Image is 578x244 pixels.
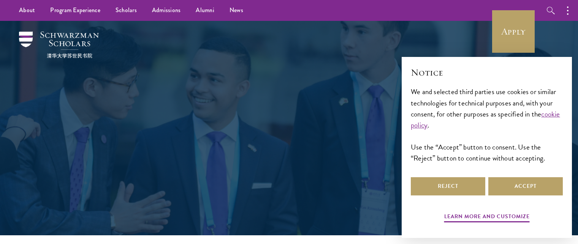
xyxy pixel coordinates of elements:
[411,86,563,163] div: We and selected third parties use cookies or similar technologies for technical purposes and, wit...
[488,177,563,195] button: Accept
[444,212,530,224] button: Learn more and customize
[492,10,535,53] a: Apply
[411,109,560,131] a: cookie policy
[19,31,99,58] img: Schwarzman Scholars
[411,66,563,79] h2: Notice
[411,177,485,195] button: Reject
